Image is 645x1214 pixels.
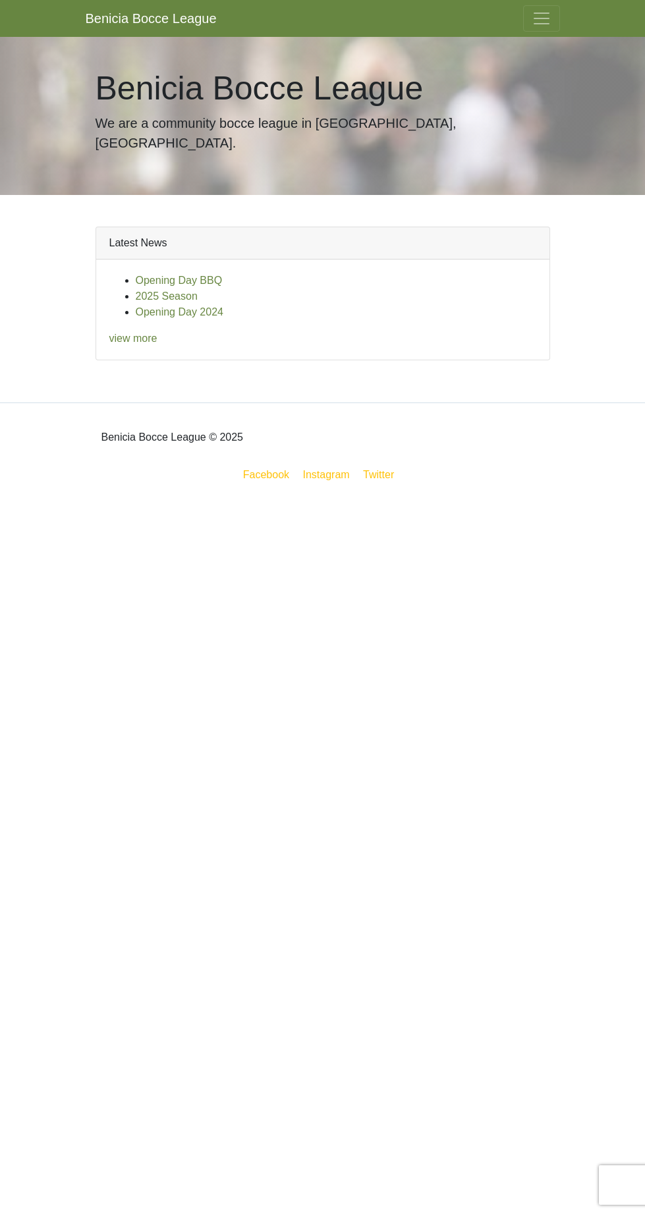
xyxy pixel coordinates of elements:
a: Benicia Bocce League [86,5,217,32]
a: 2025 Season [136,290,198,302]
a: Opening Day 2024 [136,306,223,317]
button: Toggle navigation [523,5,560,32]
a: Facebook [240,466,292,483]
h1: Benicia Bocce League [96,69,550,108]
a: Opening Day BBQ [136,275,223,286]
div: Latest News [96,227,549,260]
a: view more [109,333,157,344]
a: Instagram [300,466,352,483]
p: We are a community bocce league in [GEOGRAPHIC_DATA], [GEOGRAPHIC_DATA]. [96,113,550,153]
a: Twitter [360,466,405,483]
div: Benicia Bocce League © 2025 [86,414,560,461]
